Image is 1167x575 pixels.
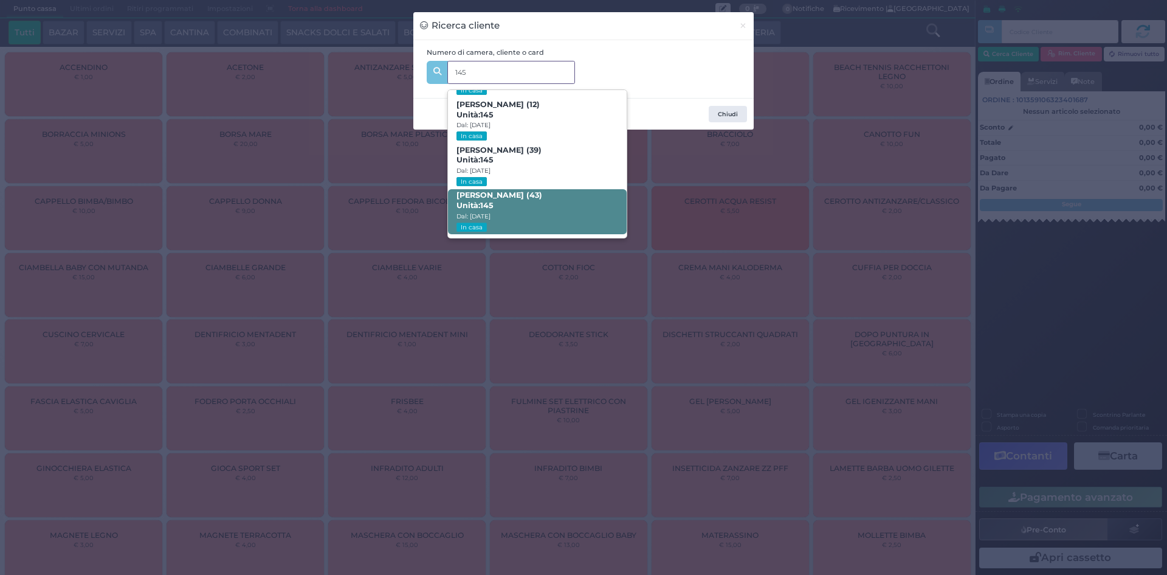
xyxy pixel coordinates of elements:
small: Dal: [DATE] [456,212,491,220]
small: In casa [456,223,486,232]
span: × [739,19,747,32]
button: Chiudi [709,106,747,123]
label: Numero di camera, cliente o card [427,47,544,58]
span: Unità: [456,155,494,166]
small: Dal: [DATE] [456,167,491,175]
strong: 145 [480,155,494,164]
small: In casa [456,131,486,141]
strong: 145 [480,110,494,119]
h3: Ricerca cliente [420,19,500,33]
button: Chiudi [732,12,754,40]
span: Unità: [456,201,494,211]
input: Es. 'Mario Rossi', '220' o '108123234234' [447,61,575,84]
small: In casa [456,86,486,95]
small: In casa [456,177,486,186]
strong: 145 [480,201,494,210]
span: Unità: [456,110,494,120]
small: Dal: [DATE] [456,121,491,129]
b: [PERSON_NAME] (43) [456,190,542,210]
b: [PERSON_NAME] (12) [456,100,540,119]
b: [PERSON_NAME] (39) [456,145,542,165]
